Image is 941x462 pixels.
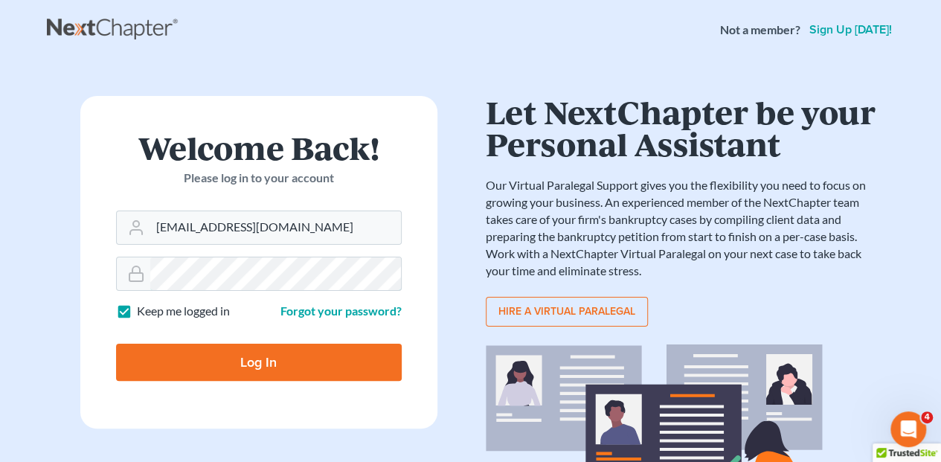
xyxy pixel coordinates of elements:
[280,304,402,318] a: Forgot your password?
[806,24,895,36] a: Sign up [DATE]!
[486,177,880,279] p: Our Virtual Paralegal Support gives you the flexibility you need to focus on growing your busines...
[137,303,230,320] label: Keep me logged in
[486,297,648,327] a: Hire a virtual paralegal
[720,22,800,39] strong: Not a member?
[921,411,933,423] span: 4
[150,211,401,244] input: Email Address
[116,170,402,187] p: Please log in to your account
[890,411,926,447] iframe: Intercom live chat
[116,344,402,381] input: Log In
[486,96,880,159] h1: Let NextChapter be your Personal Assistant
[116,132,402,164] h1: Welcome Back!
